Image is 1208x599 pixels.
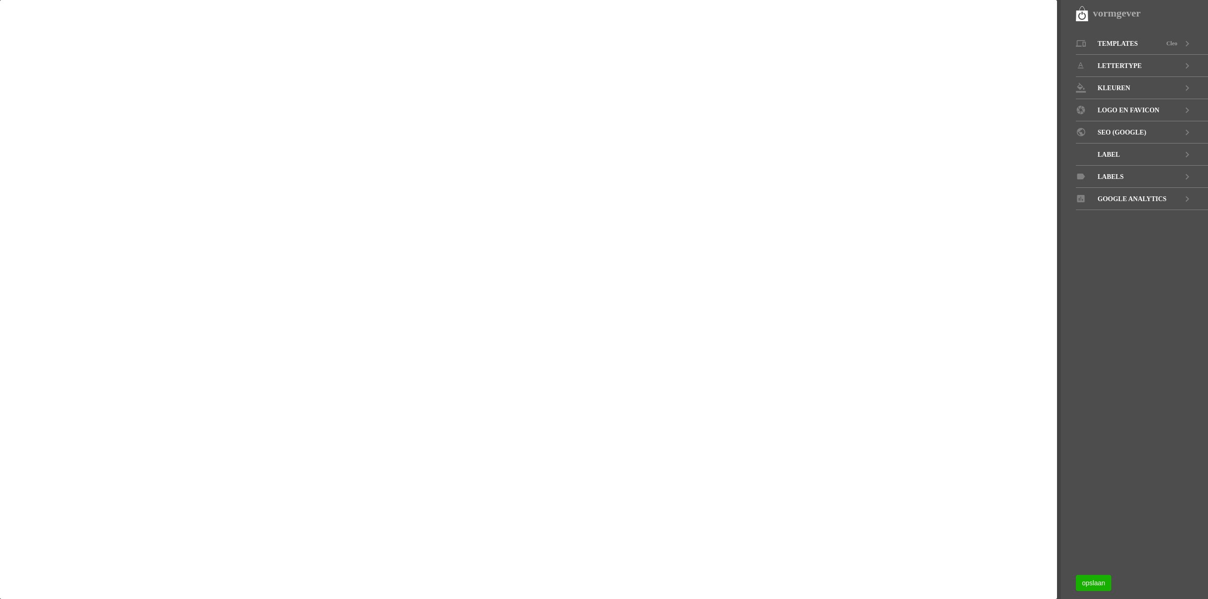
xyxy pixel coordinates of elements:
[1098,99,1159,121] span: LOGO EN FAVICON
[1098,166,1124,188] span: LABELS
[1098,121,1146,143] span: SEO (GOOGLE)
[1076,55,1208,77] a: LETTERTYPE
[1098,77,1130,99] span: KLEUREN
[1076,188,1208,210] a: GOOGLE ANALYTICS
[1166,33,1177,55] span: Cleo
[1076,166,1208,188] a: LABELS
[1093,7,1141,19] strong: vormgever
[1076,121,1208,143] a: SEO (GOOGLE)
[1098,55,1142,77] span: LETTERTYPE
[1098,33,1138,55] span: Templates
[1076,99,1208,121] a: LOGO EN FAVICON
[1098,143,1120,166] span: Label
[1076,33,1208,55] a: Templates Cleo
[1076,77,1208,99] a: KLEUREN
[1098,188,1166,210] span: GOOGLE ANALYTICS
[1076,575,1111,591] a: opslaan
